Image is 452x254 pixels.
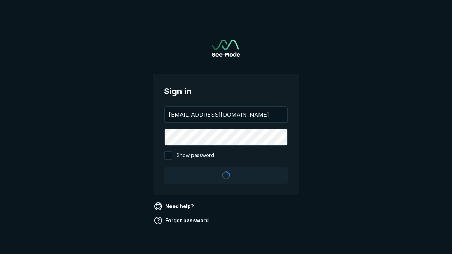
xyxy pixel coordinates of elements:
input: your@email.com [165,107,287,122]
a: Need help? [153,201,197,212]
span: Sign in [164,85,288,98]
img: See-Mode Logo [212,40,240,57]
span: Show password [177,151,214,160]
a: Go to sign in [212,40,240,57]
a: Forgot password [153,215,212,226]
